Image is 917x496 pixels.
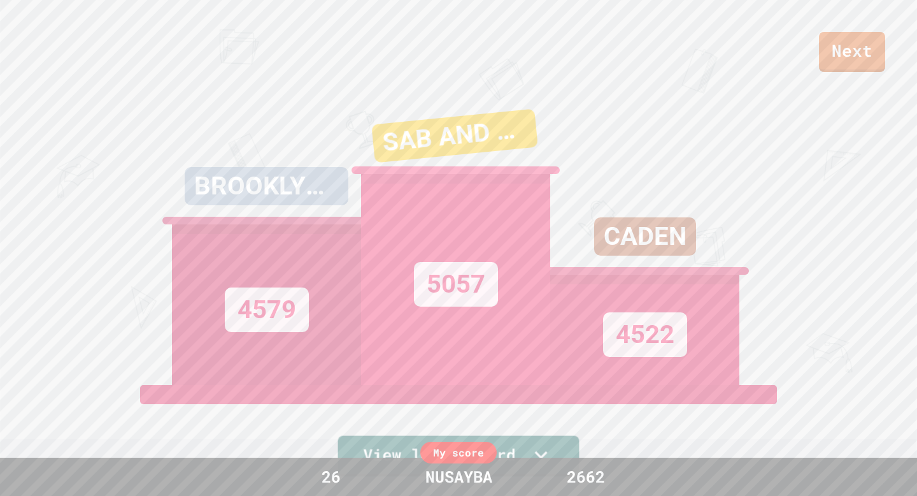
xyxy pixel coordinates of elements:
[594,217,696,256] div: CADEN
[538,465,634,489] div: 2662
[283,465,379,489] div: 26
[414,262,498,307] div: 5057
[819,32,885,72] a: Next
[338,436,579,477] a: View leaderboard
[225,288,309,332] div: 4579
[603,312,687,357] div: 4522
[371,109,538,163] div: SAB AND AVA
[413,465,505,489] div: NUSAYBA
[185,167,348,205] div: BROOKLYN&AMELIA
[420,442,497,463] div: My score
